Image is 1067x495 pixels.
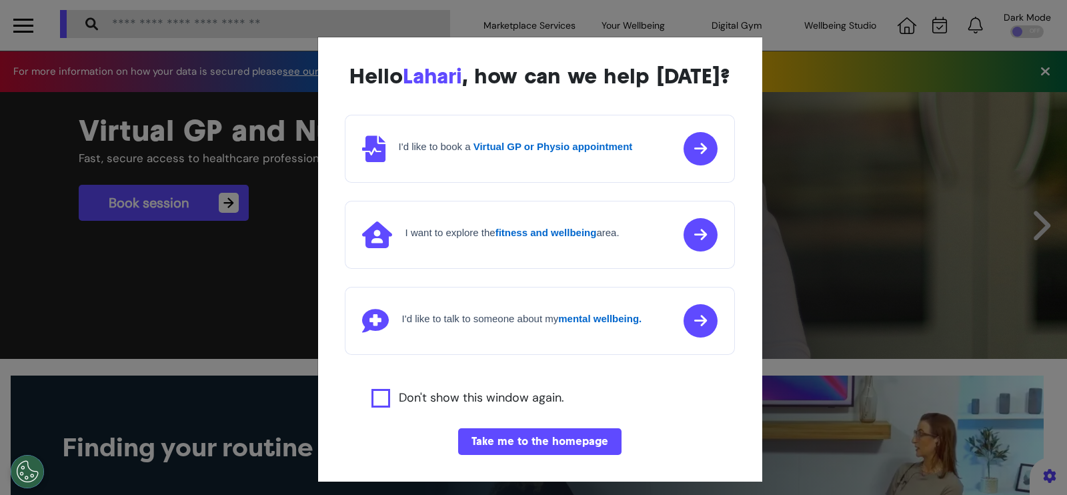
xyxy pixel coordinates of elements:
[458,428,622,455] button: Take me to the homepage
[403,63,462,89] span: Lahari
[495,227,597,238] strong: fitness and wellbeing
[558,313,642,324] strong: mental wellbeing.
[402,313,642,325] h4: I'd like to talk to someone about my
[399,389,564,408] label: Don't show this window again.
[399,141,633,153] h4: I'd like to book a
[345,64,736,88] div: Hello , how can we help [DATE]?
[11,455,44,488] button: Open Preferences
[405,227,620,239] h4: I want to explore the area.
[371,389,390,408] input: Agree to privacy policy
[473,141,633,152] strong: Virtual GP or Physio appointment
